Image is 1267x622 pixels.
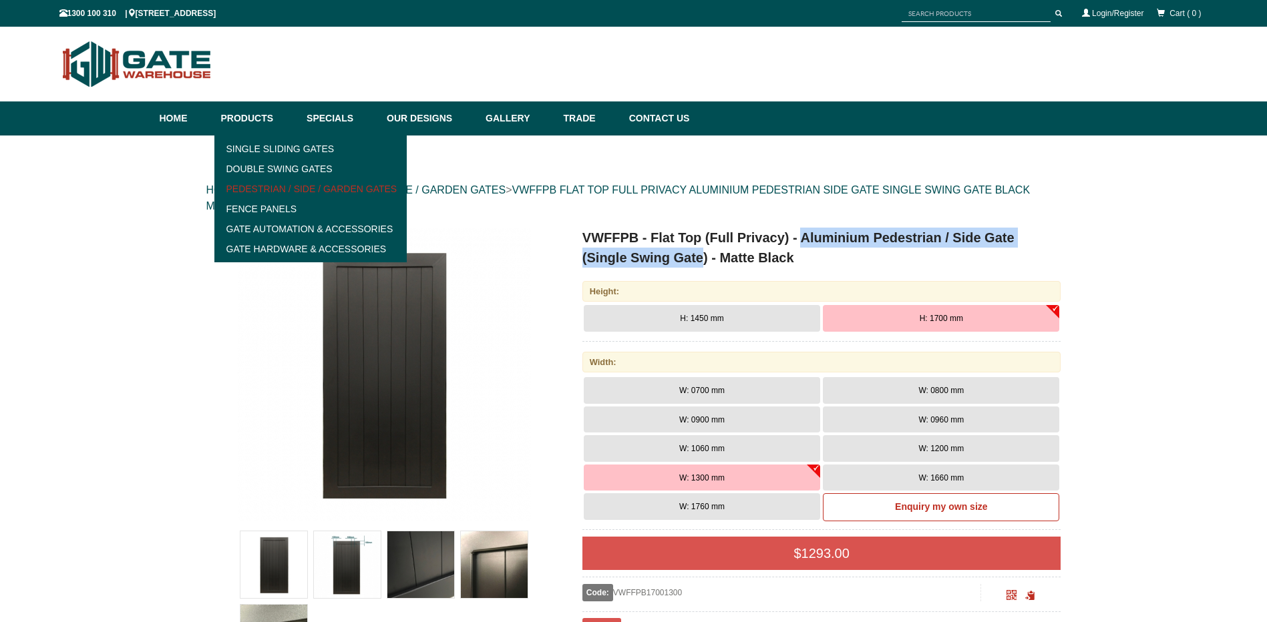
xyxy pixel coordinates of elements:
[679,502,725,511] span: W: 1760 mm
[582,584,981,601] div: VWFFPB17001300
[584,464,820,491] button: W: 1300 mm
[206,169,1061,228] div: > > >
[582,537,1061,570] div: $
[1092,9,1143,18] a: Login/Register
[218,219,403,239] a: Gate Automation & Accessories
[1007,592,1017,601] a: Click to enlarge and scan to share.
[823,435,1059,462] button: W: 1200 mm
[556,101,622,135] a: Trade
[679,415,725,424] span: W: 0900 mm
[1169,9,1201,18] span: Cart ( 0 )
[584,406,820,433] button: W: 0900 mm
[314,531,381,598] img: VWFFPB - Flat Top (Full Privacy) - Aluminium Pedestrian / Side Gate (Single Swing Gate) - Matte B...
[237,228,531,521] img: VWFFPB - Flat Top (Full Privacy) - Aluminium Pedestrian / Side Gate (Single Swing Gate) - Matte B...
[584,305,820,332] button: H: 1450 mm
[918,444,964,453] span: W: 1200 mm
[300,101,380,135] a: Specials
[479,101,556,135] a: Gallery
[380,101,479,135] a: Our Designs
[584,435,820,462] button: W: 1060 mm
[582,352,1061,372] div: Width:
[206,184,1031,212] a: VWFFPB FLAT TOP FULL PRIVACY ALUMINIUM PEDESTRIAN SIDE GATE SINGLE SWING GATE BLACK MATT
[208,228,561,521] a: VWFFPB - Flat Top (Full Privacy) - Aluminium Pedestrian / Side Gate (Single Swing Gate) - Matte B...
[823,464,1059,491] button: W: 1660 mm
[1025,591,1035,601] span: Click to copy the URL
[823,305,1059,332] button: H: 1700 mm
[823,406,1059,433] button: W: 0960 mm
[801,546,850,561] span: 1293.00
[311,184,506,196] a: PEDESTRIAN / SIDE / GARDEN GATES
[679,386,725,395] span: W: 0700 mm
[895,501,987,512] b: Enquiry my own size
[218,199,403,219] a: Fence Panels
[918,473,964,483] span: W: 1660 mm
[218,179,403,199] a: Pedestrian / Side / Garden Gates
[918,386,964,395] span: W: 0800 mm
[584,377,820,404] button: W: 0700 mm
[218,139,403,159] a: Single Sliding Gates
[584,493,820,520] button: W: 1760 mm
[582,584,613,601] span: Code:
[218,239,403,259] a: Gate Hardware & Accessories
[823,377,1059,404] button: W: 0800 mm
[902,5,1051,22] input: SEARCH PRODUCTS
[679,473,725,483] span: W: 1300 mm
[680,314,723,323] span: H: 1450 mm
[918,415,964,424] span: W: 0960 mm
[218,159,403,179] a: Double Swing Gates
[240,531,307,598] img: VWFFPB - Flat Top (Full Privacy) - Aluminium Pedestrian / Side Gate (Single Swing Gate) - Matte B...
[679,444,725,453] span: W: 1060 mm
[582,228,1061,268] h1: VWFFPB - Flat Top (Full Privacy) - Aluminium Pedestrian / Side Gate (Single Swing Gate) - Matte B...
[920,314,963,323] span: H: 1700 mm
[622,101,690,135] a: Contact Us
[59,9,216,18] span: 1300 100 310 | [STREET_ADDRESS]
[206,184,238,196] a: HOME
[160,101,214,135] a: Home
[59,33,215,95] img: Gate Warehouse
[387,531,454,598] img: VWFFPB - Flat Top (Full Privacy) - Aluminium Pedestrian / Side Gate (Single Swing Gate) - Matte B...
[823,493,1059,521] a: Enquiry my own size
[214,101,301,135] a: Products
[582,281,1061,302] div: Height:
[1000,265,1267,575] iframe: LiveChat chat widget
[461,531,528,598] img: VWFFPB - Flat Top (Full Privacy) - Aluminium Pedestrian / Side Gate (Single Swing Gate) - Matte B...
